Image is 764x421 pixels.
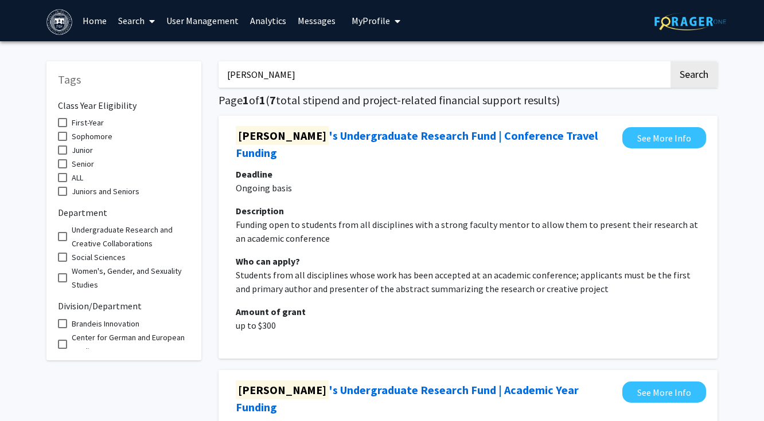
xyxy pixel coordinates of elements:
[671,61,718,88] button: Search
[622,127,706,148] a: Opens in a new tab
[46,9,72,35] img: Brandeis University Logo
[236,268,700,296] p: Students from all disciplines whose work has been accepted at an academic conference; applicants ...
[236,255,300,267] b: Who can apply?
[161,1,244,41] a: User Management
[72,330,190,358] span: Center for German and European Studies
[236,181,700,195] p: Ongoing basis
[236,306,306,317] b: Amount of grant
[236,127,617,162] a: Opens in a new tab
[72,129,112,143] span: Sophomore
[236,381,617,416] a: Opens in a new tab
[112,1,161,41] a: Search
[58,91,190,111] h6: Class Year Eligibility
[72,184,139,198] span: Juniors and Seniors
[72,116,104,129] span: First-Year
[58,73,190,86] h5: Tags
[243,93,249,107] span: 1
[219,93,718,107] h5: Page of ( total stipend and project-related financial support results)
[58,292,190,312] h6: Division/Department
[236,380,329,399] mark: [PERSON_NAME]
[72,250,126,264] span: Social Sciences
[352,15,390,26] span: My Profile
[236,168,272,180] b: Deadline
[236,318,700,332] p: up to $300
[259,93,266,107] span: 1
[236,126,329,145] mark: [PERSON_NAME]
[219,61,669,88] input: Search Keywords
[654,13,726,30] img: ForagerOne Logo
[72,143,93,157] span: Junior
[236,205,284,217] b: Description
[244,1,292,41] a: Analytics
[236,218,700,245] p: Funding open to students from all disciplines with a strong faculty mentor to allow them to prese...
[72,223,190,250] span: Undergraduate Research and Creative Collaborations
[72,264,190,292] span: Women's, Gender, and Sexuality Studies
[622,381,706,403] a: Opens in a new tab
[292,1,341,41] a: Messages
[9,369,49,412] iframe: Chat
[72,157,94,171] span: Senior
[72,317,139,330] span: Brandeis Innovation
[270,93,276,107] span: 7
[58,198,190,218] h6: Department
[72,171,83,184] span: ALL
[77,1,112,41] a: Home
